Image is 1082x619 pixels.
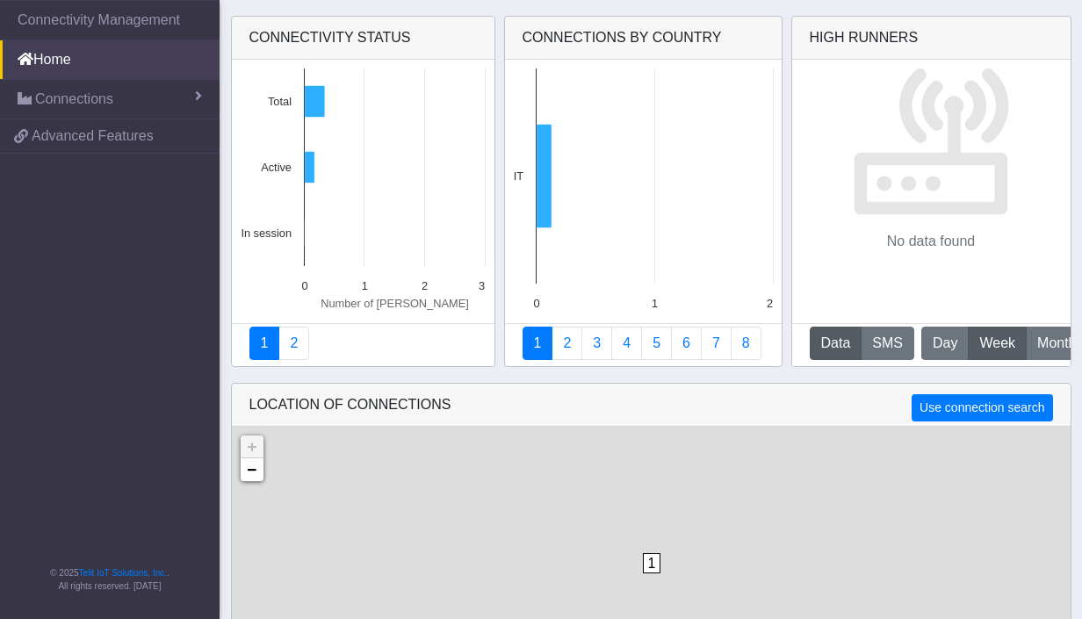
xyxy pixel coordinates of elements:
text: IT [513,169,523,183]
a: Carrier [552,327,582,360]
button: Use connection search [912,394,1052,421]
button: Week [968,327,1027,360]
div: 1 [643,553,660,606]
div: Connections By Country [505,17,782,60]
nav: Summary paging [523,327,764,360]
a: Connectivity status [249,327,280,360]
a: Telit IoT Solutions, Inc. [79,568,167,578]
span: Connections [35,89,113,110]
span: 1 [643,553,661,573]
span: Month [1037,333,1076,354]
span: Week [979,333,1015,354]
a: Usage by Carrier [641,327,672,360]
span: Advanced Features [32,126,154,147]
a: Deployment status [278,327,309,360]
div: LOCATION OF CONNECTIONS [232,384,1071,427]
text: 1 [651,297,657,310]
img: No data found [852,60,1009,217]
text: Number of [PERSON_NAME] [321,297,469,310]
text: Total [267,95,291,108]
text: 0 [301,279,307,292]
a: Not Connected for 30 days [731,327,761,360]
div: Connectivity status [232,17,494,60]
button: SMS [861,327,914,360]
a: 14 Days Trend [671,327,702,360]
a: Zoom in [241,435,263,458]
text: 2 [422,279,428,292]
a: Connections By Country [523,327,553,360]
text: Active [261,161,292,174]
text: 3 [478,279,484,292]
button: Data [810,327,862,360]
button: Day [921,327,969,360]
text: 0 [533,297,539,310]
a: Zoom out [241,458,263,481]
a: Usage per Country [581,327,612,360]
nav: Summary paging [249,327,477,360]
p: No data found [887,231,976,252]
div: High Runners [810,27,919,48]
a: Zero Session [701,327,732,360]
span: Day [933,333,957,354]
text: 2 [766,297,772,310]
a: Connections By Carrier [611,327,642,360]
text: In session [241,227,292,240]
text: 1 [361,279,367,292]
